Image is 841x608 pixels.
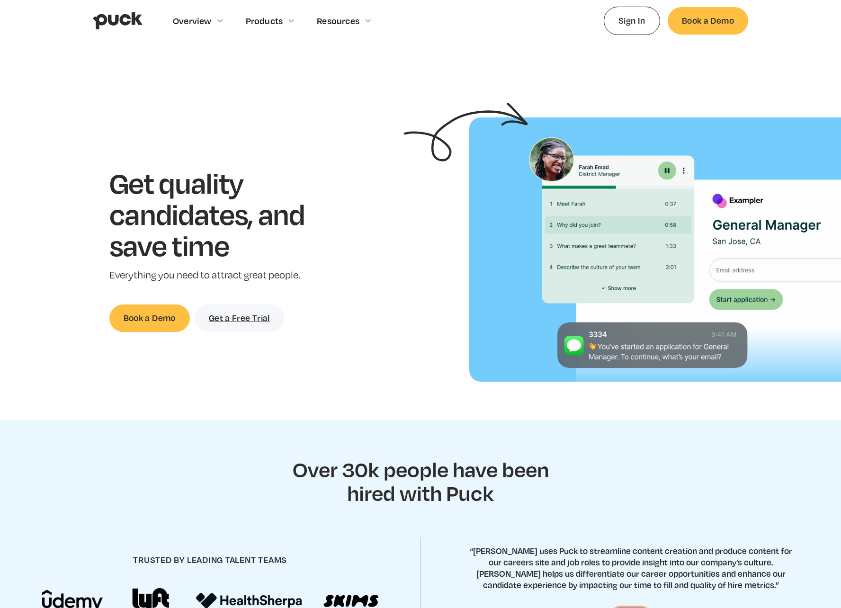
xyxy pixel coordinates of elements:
[668,7,748,34] a: Book a Demo
[133,554,287,565] h4: trusted by leading talent teams
[463,545,799,590] p: “[PERSON_NAME] uses Puck to streamline content creation and produce content for our careers site ...
[317,16,359,26] div: Resources
[173,16,212,26] div: Overview
[109,268,334,282] p: Everything you need to attract great people.
[604,7,660,35] a: Sign In
[109,167,334,260] h1: Get quality candidates, and save time
[195,304,284,331] a: Get a Free Trial
[109,304,190,331] a: Book a Demo
[246,16,283,26] div: Products
[281,457,560,504] h2: Over 30k people have been hired with Puck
